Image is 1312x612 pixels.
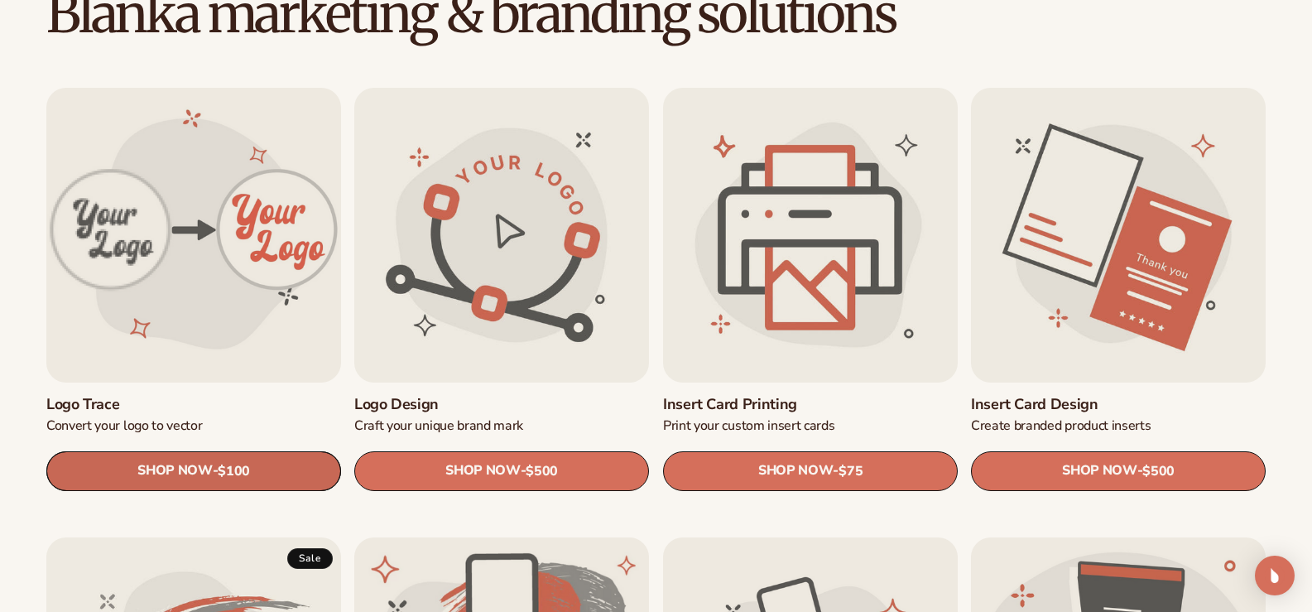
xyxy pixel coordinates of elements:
a: Logo trace [46,396,341,414]
a: Insert card design [971,396,1266,414]
a: Insert card printing [663,396,958,414]
a: SHOP NOW- $100 [46,451,341,491]
a: Logo design [354,396,649,414]
div: Open Intercom Messenger [1255,556,1295,595]
a: SHOP NOW- $500 [354,451,649,491]
a: SHOP NOW- $75 [663,451,958,491]
a: SHOP NOW- $500 [971,451,1266,491]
